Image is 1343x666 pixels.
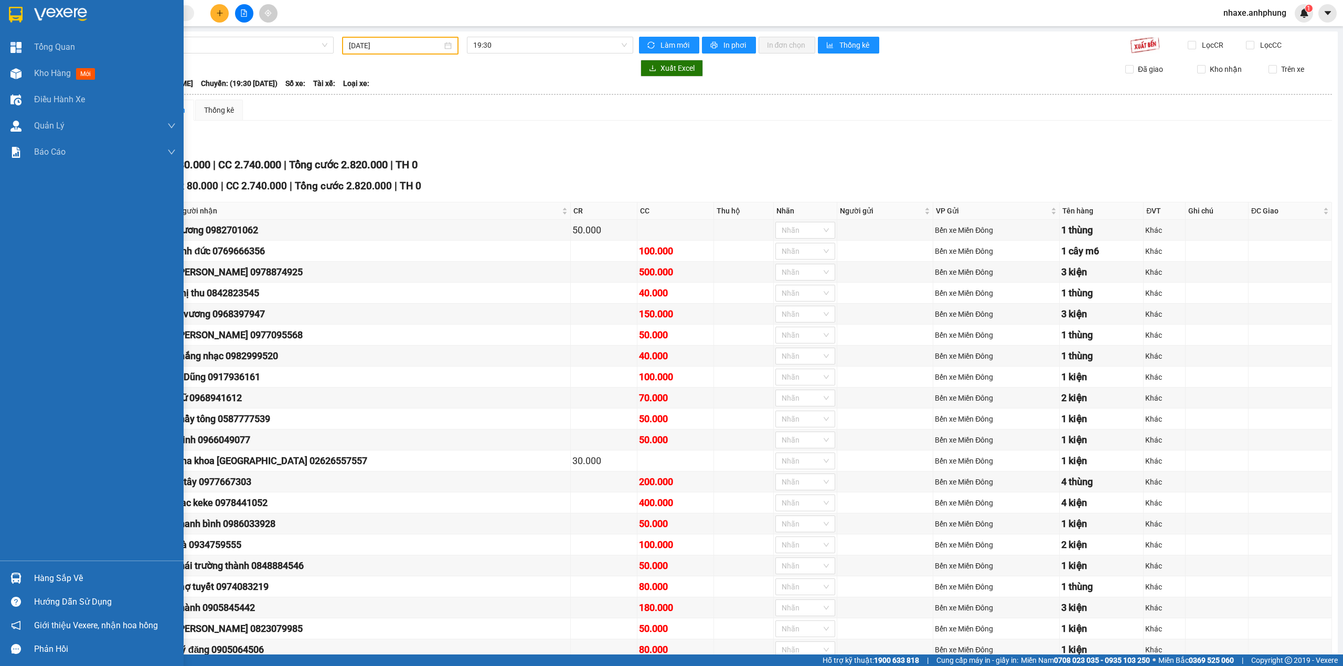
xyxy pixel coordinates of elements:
[1256,39,1283,51] span: Lọc CC
[176,496,569,510] div: cac keke 0978441052
[176,244,569,259] div: anh đức 0769666356
[1277,63,1308,75] span: Trên xe
[176,454,569,468] div: nha khoa [GEOGRAPHIC_DATA] 02626557557
[933,639,1059,660] td: Bến xe Miền Đông
[176,328,569,342] div: [PERSON_NAME] 0977095568
[1145,623,1184,635] div: Khác
[1145,581,1184,593] div: Khác
[1145,329,1184,341] div: Khác
[1145,476,1184,488] div: Khác
[1145,455,1184,467] div: Khác
[1242,654,1243,666] span: |
[1061,475,1142,489] div: 4 thùng
[34,619,158,632] span: Giới thiệu Vexere, nhận hoa hồng
[660,62,695,74] span: Xuất Excel
[933,513,1059,534] td: Bến xe Miền Đông
[1285,657,1292,664] span: copyright
[1206,63,1246,75] span: Kho nhận
[290,180,292,192] span: |
[933,220,1059,241] td: Bến xe Miền Đông
[313,78,335,89] span: Tài xế:
[933,429,1059,450] td: Bến xe Miền Đông
[1307,5,1310,12] span: 1
[176,475,569,489] div: 7 tây 0977667303
[176,391,569,405] div: nữ 0968941612
[639,475,712,489] div: 200.000
[176,265,569,280] div: [PERSON_NAME] 0978874925
[933,262,1059,283] td: Bến xe Miền Đông
[1061,538,1142,552] div: 2 kiện
[660,39,691,51] span: Làm mới
[1299,8,1309,18] img: icon-new-feature
[1061,412,1142,426] div: 1 kiện
[935,539,1057,551] div: Bến xe Miền Đông
[839,39,871,51] span: Thống kê
[840,205,922,217] span: Người gửi
[1145,518,1184,530] div: Khác
[176,538,569,552] div: hà 0934759555
[1054,656,1150,664] strong: 0708 023 035 - 0935 103 250
[176,642,569,657] div: sỹ đăng 0905064506
[818,37,879,53] button: bar-chartThống kê
[1061,433,1142,447] div: 1 kiện
[34,40,75,53] span: Tổng Quan
[1130,37,1160,53] img: 9k=
[639,579,712,594] div: 80.000
[284,158,286,171] span: |
[1145,392,1184,404] div: Khác
[177,205,560,217] span: Người nhận
[34,119,65,132] span: Quản Lý
[714,202,774,220] th: Thu hộ
[289,158,388,171] span: Tổng cước 2.820.000
[176,558,569,573] div: thái trường thành 0848884546
[571,202,637,220] th: CR
[639,244,712,259] div: 100.000
[34,594,176,610] div: Hướng dẫn sử dụng
[935,350,1057,362] div: Bến xe Miền Đông
[34,68,71,78] span: Kho hàng
[935,476,1057,488] div: Bến xe Miền Đông
[935,560,1057,572] div: Bến xe Miền Đông
[1145,224,1184,236] div: Khác
[759,37,816,53] button: In đơn chọn
[1061,391,1142,405] div: 2 kiện
[1323,8,1333,18] span: caret-down
[213,158,216,171] span: |
[935,329,1057,341] div: Bến xe Miền Đông
[167,122,176,130] span: down
[927,654,929,666] span: |
[935,245,1057,257] div: Bến xe Miền Đông
[823,654,919,666] span: Hỗ trợ kỹ thuật:
[1061,621,1142,636] div: 1 kiện
[1061,517,1142,531] div: 1 kiện
[176,223,569,238] div: dương 0982701062
[639,558,712,573] div: 50.000
[1061,642,1142,657] div: 1 kiện
[1145,245,1184,257] div: Khác
[639,349,712,363] div: 40.000
[1145,644,1184,656] div: Khác
[933,471,1059,492] td: Bến xe Miền Đông
[936,205,1048,217] span: VP Gửi
[639,265,712,280] div: 500.000
[221,180,223,192] span: |
[167,148,176,156] span: down
[1061,349,1142,363] div: 1 thùng
[264,9,272,17] span: aim
[210,4,229,23] button: plus
[400,180,421,192] span: TH 0
[34,93,85,106] span: Điều hành xe
[936,654,1018,666] span: Cung cấp máy in - giấy in:
[776,205,834,217] div: Nhãn
[935,497,1057,509] div: Bến xe Miền Đông
[826,41,835,50] span: bar-chart
[1145,539,1184,551] div: Khác
[1144,202,1186,220] th: ĐVT
[235,4,253,23] button: file-add
[48,37,327,53] span: Hồ Chí Minh - Ea H'Leo
[933,241,1059,262] td: Bến xe Miền Đông
[933,325,1059,346] td: Bến xe Miền Đông
[1145,350,1184,362] div: Khác
[176,517,569,531] div: thanh bình 0986033928
[1061,496,1142,510] div: 4 kiện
